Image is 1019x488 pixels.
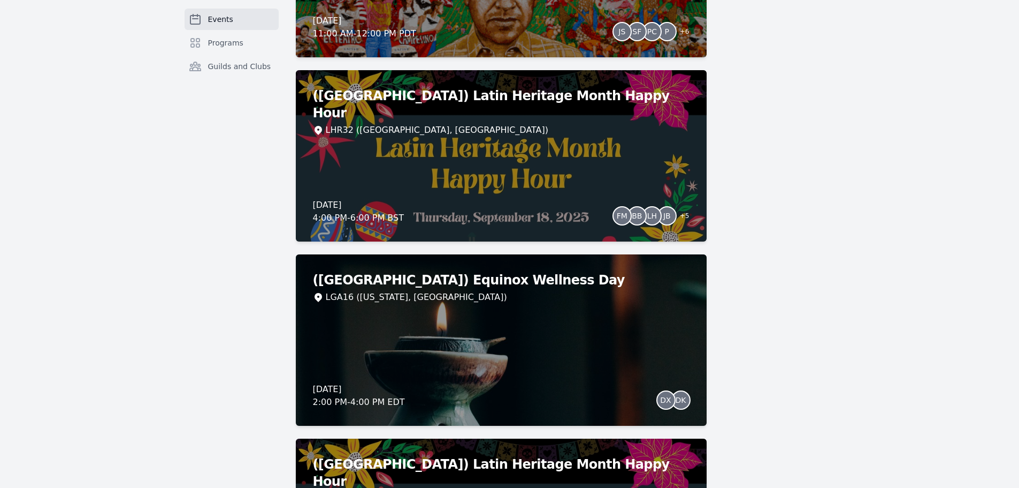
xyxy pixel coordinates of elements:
span: P [665,28,669,35]
div: [DATE] 11:00 AM - 12:00 PM PDT [313,14,416,40]
span: Guilds and Clubs [208,61,271,72]
div: LGA16 ([US_STATE], [GEOGRAPHIC_DATA]) [326,291,507,304]
span: PC [647,28,657,35]
span: BB [632,212,642,220]
a: ([GEOGRAPHIC_DATA]) Latin Heritage Month Happy HourLHR32 ([GEOGRAPHIC_DATA], [GEOGRAPHIC_DATA])[D... [296,70,707,242]
h2: ([GEOGRAPHIC_DATA]) Latin Heritage Month Happy Hour [313,87,689,122]
div: [DATE] 2:00 PM - 4:00 PM EDT [313,383,405,409]
div: LHR32 ([GEOGRAPHIC_DATA], [GEOGRAPHIC_DATA]) [326,124,549,137]
span: JS [618,28,625,35]
nav: Sidebar [185,9,279,94]
span: LH [647,212,657,220]
a: Programs [185,32,279,54]
span: SF [632,28,641,35]
span: FM [617,212,627,220]
span: JB [663,212,671,220]
span: DK [676,396,686,404]
a: Events [185,9,279,30]
span: Programs [208,37,243,48]
span: + 6 [673,25,689,40]
a: ([GEOGRAPHIC_DATA]) Equinox Wellness DayLGA16 ([US_STATE], [GEOGRAPHIC_DATA])[DATE]2:00 PM-4:00 P... [296,254,707,426]
h2: ([GEOGRAPHIC_DATA]) Equinox Wellness Day [313,272,689,289]
a: Guilds and Clubs [185,56,279,77]
span: + 5 [673,209,689,224]
span: DX [660,396,671,404]
div: [DATE] 4:00 PM - 6:00 PM BST [313,199,404,224]
span: Events [208,14,233,25]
